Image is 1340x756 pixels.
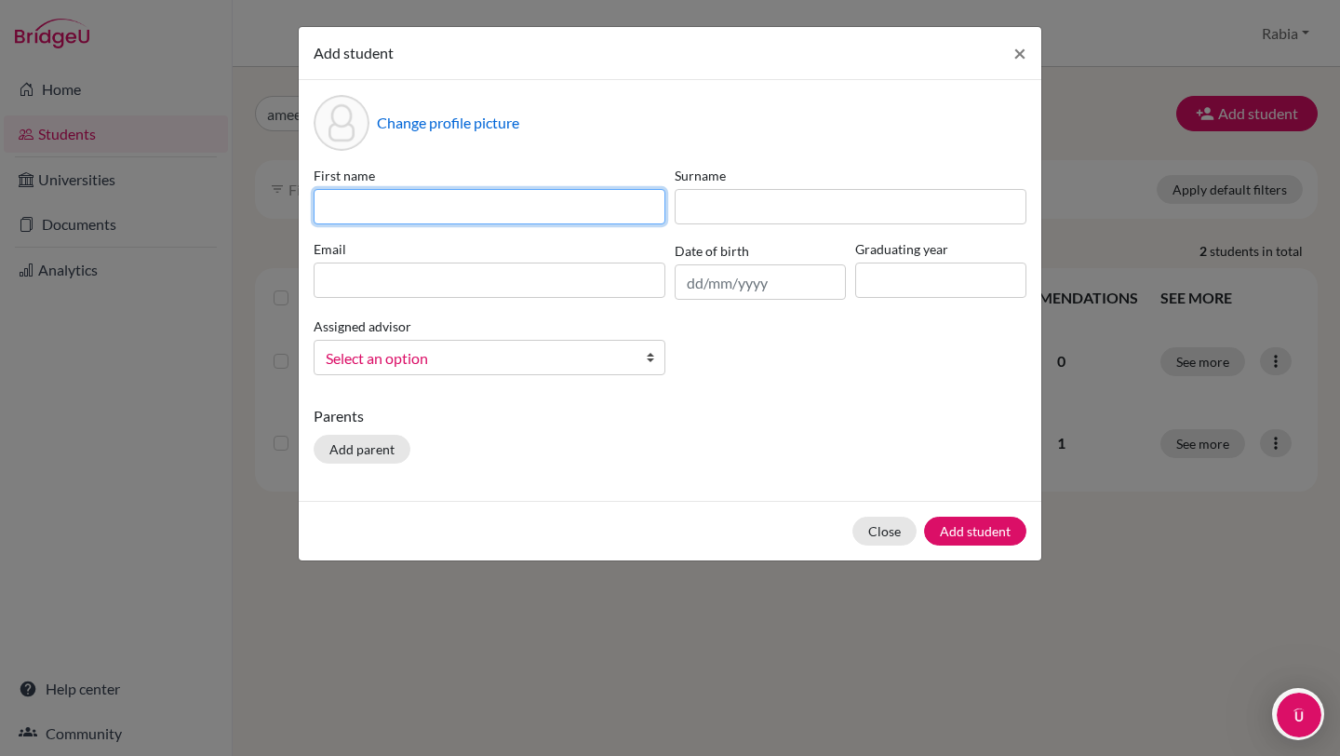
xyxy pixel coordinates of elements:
[998,27,1041,79] button: Close
[314,239,665,259] label: Email
[852,517,917,546] button: Close
[314,95,369,151] div: Profile picture
[314,317,411,336] label: Assigned advisor
[855,239,1026,259] label: Graduating year
[1277,693,1321,737] iframe: Intercom live chat
[314,44,394,61] span: Add student
[314,405,1026,427] p: Parents
[326,346,629,371] span: Select an option
[675,166,1026,185] label: Surname
[924,517,1026,546] button: Add student
[314,166,665,185] label: First name
[1013,39,1026,66] span: ×
[314,435,410,464] button: Add parent
[1272,688,1324,740] iframe: Intercom live chat discovery launcher
[675,241,749,261] label: Date of birth
[675,264,846,300] input: dd/mm/yyyy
